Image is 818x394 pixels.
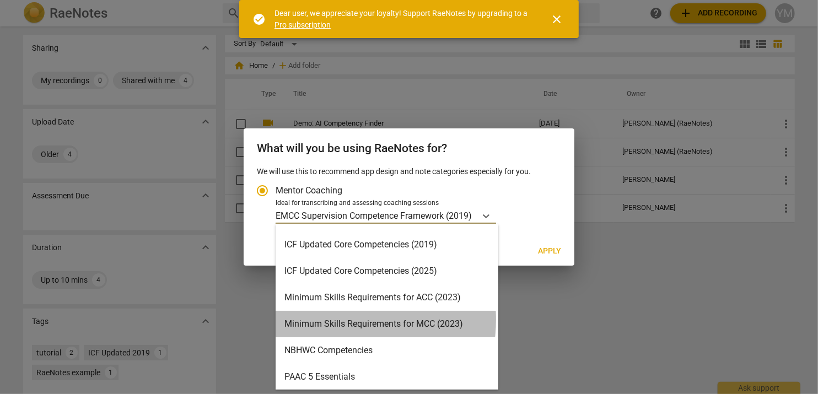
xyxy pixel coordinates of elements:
p: EMCC Supervision Competence Framework (2019) [276,209,472,222]
div: Minimum Skills Requirements for MCC (2023) [276,311,498,337]
div: ICF Updated Core Competencies (2025) [276,258,498,284]
button: Close [543,6,570,33]
div: Ideal for transcribing and assessing coaching sessions [276,198,558,208]
input: Ideal for transcribing and assessing coaching sessionsEMCC Supervision Competence Framework (2019) [473,211,475,221]
div: Account type [257,177,561,224]
div: ICF Updated Core Competencies (2019) [276,231,498,258]
h2: What will you be using RaeNotes for? [257,142,561,155]
span: close [550,13,563,26]
div: NBHWC Competencies [276,337,498,364]
a: Pro subscription [275,20,331,29]
button: Apply [529,241,570,261]
div: Dear user, we appreciate your loyalty! Support RaeNotes by upgrading to a [275,8,530,30]
p: We will use this to recommend app design and note categories especially for you. [257,166,561,177]
span: Mentor Coaching [276,184,342,197]
span: check_circle [252,13,266,26]
div: PAAC 5 Essentials [276,364,498,390]
span: Apply [538,246,561,257]
div: Minimum Skills Requirements for ACC (2023) [276,284,498,311]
